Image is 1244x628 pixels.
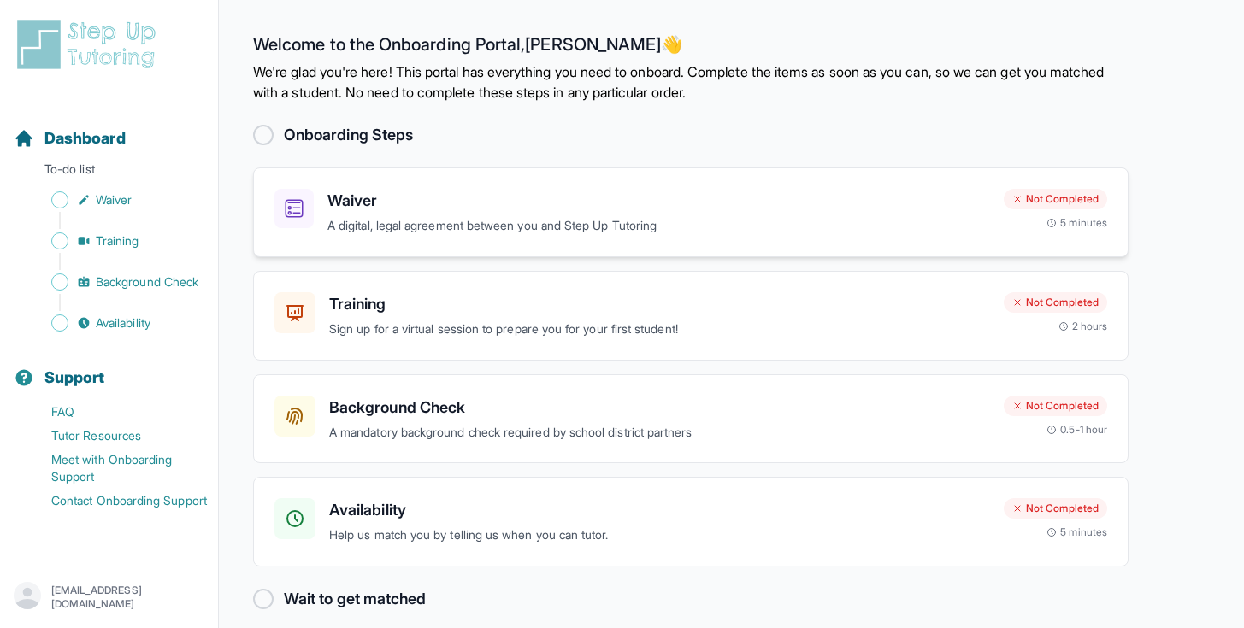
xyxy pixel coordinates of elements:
[1004,498,1107,519] div: Not Completed
[253,374,1129,464] a: Background CheckA mandatory background check required by school district partnersNot Completed0.5...
[14,229,218,253] a: Training
[7,99,211,157] button: Dashboard
[14,188,218,212] a: Waiver
[1046,423,1107,437] div: 0.5-1 hour
[253,34,1129,62] h2: Welcome to the Onboarding Portal, [PERSON_NAME] 👋
[327,189,990,213] h3: Waiver
[44,366,105,390] span: Support
[284,123,413,147] h2: Onboarding Steps
[7,338,211,396] button: Support
[253,62,1129,103] p: We're glad you're here! This portal has everything you need to onboard. Complete the items as soo...
[329,498,990,522] h3: Availability
[284,587,426,611] h2: Wait to get matched
[14,400,218,424] a: FAQ
[1004,292,1107,313] div: Not Completed
[253,477,1129,566] a: AvailabilityHelp us match you by telling us when you can tutor.Not Completed5 minutes
[1058,320,1108,333] div: 2 hours
[44,126,126,150] span: Dashboard
[96,191,132,208] span: Waiver
[329,525,990,545] p: Help us match you by telling us when you can tutor.
[14,448,218,489] a: Meet with Onboarding Support
[329,292,990,316] h3: Training
[14,126,126,150] a: Dashboard
[327,216,990,236] p: A digital, legal agreement between you and Step Up Tutoring
[329,423,990,443] p: A mandatory background check required by school district partners
[96,273,198,291] span: Background Check
[14,17,166,72] img: logo
[1004,396,1107,416] div: Not Completed
[96,314,150,332] span: Availability
[96,232,139,249] span: Training
[329,320,990,339] p: Sign up for a virtual session to prepare you for your first student!
[14,311,218,335] a: Availability
[14,582,204,613] button: [EMAIL_ADDRESS][DOMAIN_NAME]
[1046,525,1107,539] div: 5 minutes
[329,396,990,420] h3: Background Check
[253,167,1129,257] a: WaiverA digital, legal agreement between you and Step Up TutoringNot Completed5 minutes
[1046,216,1107,230] div: 5 minutes
[14,424,218,448] a: Tutor Resources
[14,270,218,294] a: Background Check
[1004,189,1107,209] div: Not Completed
[253,271,1129,361] a: TrainingSign up for a virtual session to prepare you for your first student!Not Completed2 hours
[7,161,211,185] p: To-do list
[14,489,218,513] a: Contact Onboarding Support
[51,584,204,611] p: [EMAIL_ADDRESS][DOMAIN_NAME]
